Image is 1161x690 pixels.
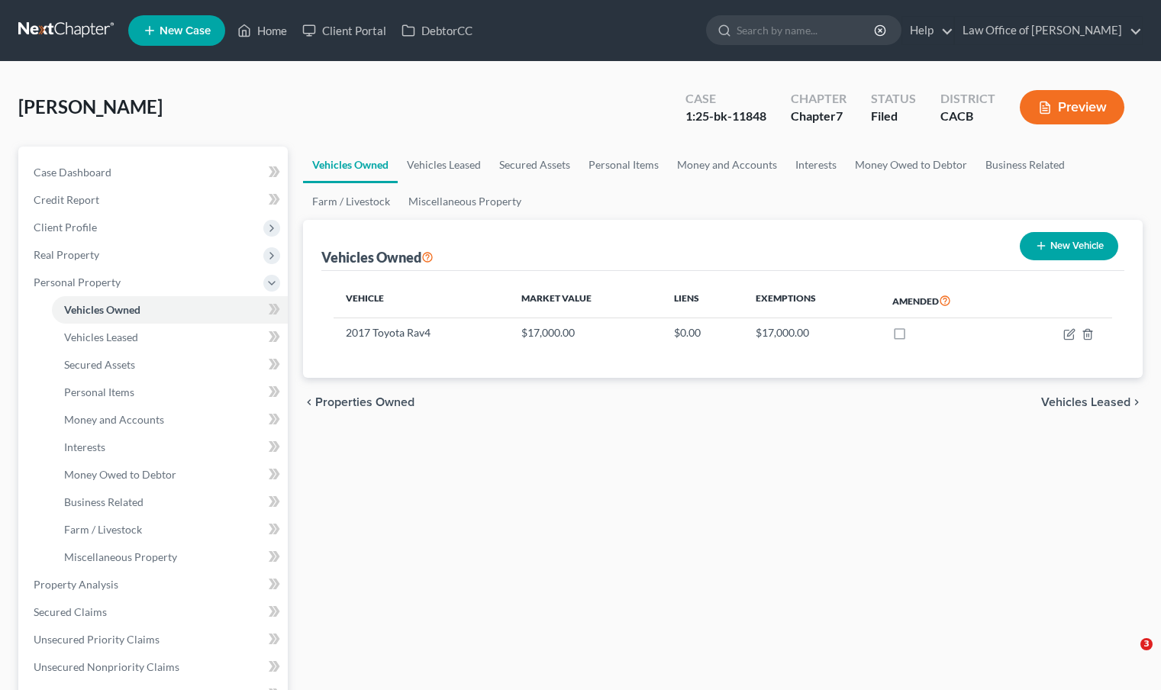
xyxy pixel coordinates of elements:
a: Secured Assets [52,351,288,379]
span: Credit Report [34,193,99,206]
a: Farm / Livestock [303,183,399,220]
a: Money Owed to Debtor [52,461,288,488]
a: Help [902,17,953,44]
td: 2017 Toyota Rav4 [334,318,509,347]
div: Vehicles Owned [321,248,434,266]
span: 7 [836,108,843,123]
span: Miscellaneous Property [64,550,177,563]
a: Miscellaneous Property [399,183,531,220]
span: New Case [160,25,211,37]
button: Preview [1020,90,1124,124]
th: Amended [880,283,1014,318]
span: Real Property [34,248,99,261]
span: Money and Accounts [64,413,164,426]
span: Property Analysis [34,578,118,591]
th: Exemptions [743,283,880,318]
a: DebtorCC [394,17,480,44]
a: Home [230,17,295,44]
a: Money and Accounts [668,147,786,183]
span: Properties Owned [315,396,414,408]
span: Vehicles Leased [64,330,138,343]
a: Case Dashboard [21,159,288,186]
a: Money Owed to Debtor [846,147,976,183]
span: [PERSON_NAME] [18,95,163,118]
span: Personal Property [34,276,121,289]
span: Interests [64,440,105,453]
button: chevron_left Properties Owned [303,396,414,408]
a: Vehicles Owned [52,296,288,324]
span: Unsecured Priority Claims [34,633,160,646]
button: Vehicles Leased chevron_right [1041,396,1143,408]
a: Unsecured Priority Claims [21,626,288,653]
a: Unsecured Nonpriority Claims [21,653,288,681]
span: Vehicles Owned [64,303,140,316]
span: Secured Assets [64,358,135,371]
th: Vehicle [334,283,509,318]
div: Status [871,90,916,108]
div: District [940,90,995,108]
div: Case [685,90,766,108]
a: Interests [52,434,288,461]
a: Personal Items [579,147,668,183]
span: Secured Claims [34,605,107,618]
a: Personal Items [52,379,288,406]
button: New Vehicle [1020,232,1118,260]
a: Property Analysis [21,571,288,598]
a: Business Related [976,147,1074,183]
span: Case Dashboard [34,166,111,179]
span: Personal Items [64,385,134,398]
a: Business Related [52,488,288,516]
span: Business Related [64,495,144,508]
div: 1:25-bk-11848 [685,108,766,125]
i: chevron_left [303,396,315,408]
span: Client Profile [34,221,97,234]
a: Secured Claims [21,598,288,626]
a: Law Office of [PERSON_NAME] [955,17,1142,44]
th: Liens [662,283,744,318]
span: Vehicles Leased [1041,396,1130,408]
th: Market Value [509,283,661,318]
a: Secured Assets [490,147,579,183]
input: Search by name... [737,16,876,44]
span: Unsecured Nonpriority Claims [34,660,179,673]
div: CACB [940,108,995,125]
a: Vehicles Leased [398,147,490,183]
a: Interests [786,147,846,183]
td: $0.00 [662,318,744,347]
a: Miscellaneous Property [52,543,288,571]
i: chevron_right [1130,396,1143,408]
span: Money Owed to Debtor [64,468,176,481]
a: Money and Accounts [52,406,288,434]
a: Credit Report [21,186,288,214]
span: Farm / Livestock [64,523,142,536]
a: Farm / Livestock [52,516,288,543]
a: Vehicles Owned [303,147,398,183]
div: Filed [871,108,916,125]
div: Chapter [791,108,847,125]
a: Client Portal [295,17,394,44]
iframe: Intercom live chat [1109,638,1146,675]
div: Chapter [791,90,847,108]
span: 3 [1140,638,1153,650]
td: $17,000.00 [509,318,661,347]
td: $17,000.00 [743,318,880,347]
a: Vehicles Leased [52,324,288,351]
